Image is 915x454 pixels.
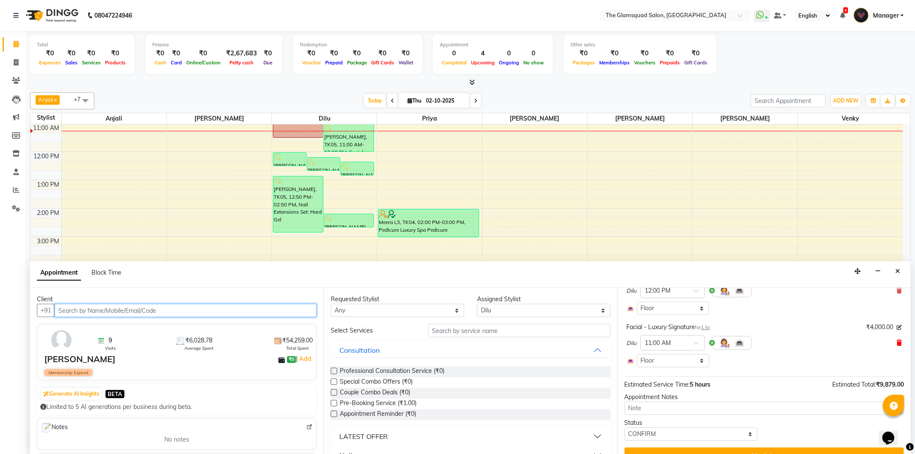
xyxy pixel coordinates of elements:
span: ₹4,000.00 [866,323,893,332]
span: Couple Combo Deals (₹0) [340,388,410,399]
span: Venky [798,113,903,124]
div: LATEST OFFER [339,431,388,442]
span: Anjali [38,96,53,103]
div: ₹0 [300,48,323,58]
div: 0 [440,48,469,58]
img: avatar [49,328,74,353]
div: 0 [497,48,521,58]
div: Appointment Notes [625,393,904,402]
a: 6 [840,12,845,19]
span: Sales [63,60,80,66]
span: Dilu [627,287,637,295]
div: Status [625,418,758,427]
span: ₹0 [287,356,296,363]
div: [PERSON_NAME], TK05, 11:00 AM-12:00 PM, Facial - Luxury Signature [324,124,374,151]
span: Appointment Reminder (₹0) [340,409,416,420]
span: Cash [152,60,169,66]
span: Expenses [37,60,63,66]
div: Consultation [339,345,380,355]
img: Manager [854,8,869,23]
span: Prepaids [658,60,682,66]
img: Interior.png [627,357,634,365]
input: Search by service name [428,324,610,337]
span: Voucher [300,60,323,66]
span: Appointment [37,265,81,281]
span: Package [345,60,369,66]
span: Memberships [597,60,632,66]
input: Search Appointment [751,94,826,107]
span: [PERSON_NAME] [483,113,587,124]
div: 1:00 PM [36,180,61,189]
span: Notes [41,422,68,433]
div: [PERSON_NAME], TK05, 12:50 PM-02:50 PM, Nail Extensions Set: Hard Gel [273,176,323,232]
span: ₹6,028.78 [185,336,212,345]
div: [PERSON_NAME], TK05, 12:10 PM-12:40 PM, Wax Premium - Brazilian Under Arms [307,157,340,170]
div: ₹0 [169,48,184,58]
span: Total Spent [286,345,309,351]
span: Pre-Booking Service (₹1.00) [340,399,417,409]
span: Wallet [396,60,415,66]
div: ₹0 [63,48,80,58]
div: ₹0 [184,48,223,58]
span: Priya [377,113,482,124]
div: Appointment [440,41,546,48]
div: 3:00 PM [36,237,61,246]
div: ₹0 [658,48,682,58]
div: ₹0 [103,48,128,58]
span: Average Spent [184,345,214,351]
span: Completed [440,60,469,66]
span: [PERSON_NAME] [588,113,692,124]
button: LATEST OFFER [334,429,607,444]
div: 12:00 PM [32,152,61,161]
span: Estimated Service Time: [625,381,690,388]
span: Special Combo Offers (₹0) [340,377,413,388]
span: ₹9,879.00 [876,381,904,388]
div: ₹0 [369,48,396,58]
span: Block Time [91,269,121,276]
div: Select Services [324,326,422,335]
i: Edit price [897,325,902,330]
span: Due [261,60,275,66]
span: Anjali [62,113,166,124]
span: [PERSON_NAME] [167,113,272,124]
div: Finance [152,41,275,48]
span: Vouchers [632,60,658,66]
div: Total [37,41,128,48]
span: Petty cash [227,60,256,66]
iframe: chat widget [879,420,906,445]
span: 6 [843,7,848,13]
span: 5 hours [690,381,711,388]
div: Requested Stylist [331,295,464,304]
button: +91 [37,304,55,317]
span: BETA [106,390,124,398]
div: ₹0 [682,48,710,58]
span: Gift Cards [369,60,396,66]
span: 1 hr [701,324,710,330]
div: ₹0 [152,48,169,58]
img: Interior.png [734,285,745,296]
div: [PERSON_NAME] [44,353,115,366]
a: Add [298,354,313,364]
button: ADD NEW [831,95,861,107]
div: Client [37,295,317,304]
div: [PERSON_NAME], TK05, 12:20 PM-12:50 PM, Wax Premium - Brazilian Under Arms [341,162,374,175]
span: No show [521,60,546,66]
div: Assigned Stylist [477,295,610,304]
button: Close [891,265,904,278]
span: [PERSON_NAME] [693,113,797,124]
span: +7 [74,96,87,103]
span: Upcoming [469,60,497,66]
button: Consultation [334,342,607,358]
div: [PERSON_NAME], TK05, 12:00 PM-12:30 PM, Wax Premium - Full Legs [273,153,306,166]
div: 0 [521,48,546,58]
span: Dilu [272,113,377,124]
div: ₹0 [632,48,658,58]
div: ₹0 [396,48,415,58]
span: Membership Expired [44,369,93,376]
small: for [695,324,710,330]
div: ₹0 [571,48,597,58]
span: Card [169,60,184,66]
a: x [53,96,57,103]
div: ₹0 [80,48,103,58]
div: Meera L3, TK04, 02:00 PM-03:00 PM, Pedicure Luxury Spa Pedicure [378,209,479,237]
